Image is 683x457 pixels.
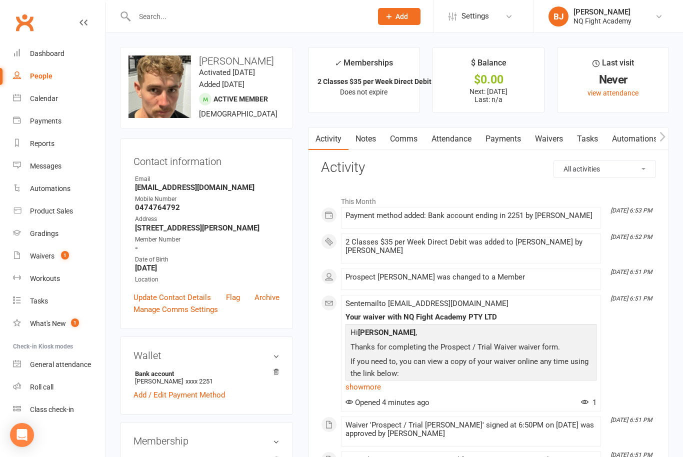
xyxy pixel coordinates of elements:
[133,435,279,446] h3: Membership
[461,5,489,27] span: Settings
[610,416,652,423] i: [DATE] 6:51 PM
[321,160,656,175] h3: Activity
[340,88,387,96] span: Does not expire
[30,184,70,192] div: Automations
[30,319,66,327] div: What's New
[71,318,79,327] span: 1
[128,55,191,118] img: image1758012884.png
[334,56,393,75] div: Memberships
[61,251,69,259] span: 1
[13,267,105,290] a: Workouts
[345,299,508,308] span: Sent email to [EMAIL_ADDRESS][DOMAIN_NAME]
[570,127,605,150] a: Tasks
[345,211,596,220] div: Payment method added: Bank account ending in 2251 by [PERSON_NAME]
[13,42,105,65] a: Dashboard
[135,203,279,212] strong: 0474764792
[199,80,244,89] time: Added [DATE]
[471,56,506,74] div: $ Balance
[13,177,105,200] a: Automations
[13,155,105,177] a: Messages
[321,191,656,207] li: This Month
[213,95,268,103] span: Active member
[383,127,424,150] a: Comms
[133,291,211,303] a: Update Contact Details
[30,252,54,260] div: Waivers
[610,207,652,214] i: [DATE] 6:53 PM
[348,127,383,150] a: Notes
[605,127,664,150] a: Automations
[30,229,58,237] div: Gradings
[199,68,255,77] time: Activated [DATE]
[581,398,596,407] span: 1
[566,74,659,85] div: Never
[348,326,594,341] p: Hi ,
[135,243,279,252] strong: -
[345,273,596,281] div: Prospect [PERSON_NAME] was changed to a Member
[135,370,274,377] strong: Bank account
[13,376,105,398] a: Roll call
[13,132,105,155] a: Reports
[30,274,60,282] div: Workouts
[135,174,279,184] div: Email
[345,238,596,255] div: 2 Classes $35 per Week Direct Debit was added to [PERSON_NAME] by [PERSON_NAME]
[478,127,528,150] a: Payments
[358,328,415,337] strong: [PERSON_NAME]
[13,87,105,110] a: Calendar
[133,303,218,315] a: Manage Comms Settings
[548,6,568,26] div: BJ
[13,110,105,132] a: Payments
[13,312,105,335] a: What's New1
[345,398,429,407] span: Opened 4 minutes ago
[30,94,58,102] div: Calendar
[135,214,279,224] div: Address
[135,223,279,232] strong: [STREET_ADDRESS][PERSON_NAME]
[13,222,105,245] a: Gradings
[226,291,240,303] a: Flag
[442,87,535,103] p: Next: [DATE] Last: n/a
[12,10,37,35] a: Clubworx
[30,360,91,368] div: General attendance
[610,268,652,275] i: [DATE] 6:51 PM
[345,313,596,321] div: Your waiver with NQ Fight Academy PTY LTD
[135,194,279,204] div: Mobile Number
[308,127,348,150] a: Activity
[13,65,105,87] a: People
[30,207,73,215] div: Product Sales
[135,235,279,244] div: Member Number
[30,405,74,413] div: Class check-in
[133,152,279,167] h3: Contact information
[610,233,652,240] i: [DATE] 6:52 PM
[30,49,64,57] div: Dashboard
[135,183,279,192] strong: [EMAIL_ADDRESS][DOMAIN_NAME]
[442,74,535,85] div: $0.00
[348,341,594,355] p: Thanks for completing the Prospect / Trial Waiver waiver form.
[13,353,105,376] a: General attendance kiosk mode
[345,380,596,394] a: show more
[135,255,279,264] div: Date of Birth
[573,16,631,25] div: NQ Fight Academy
[254,291,279,303] a: Archive
[13,200,105,222] a: Product Sales
[135,263,279,272] strong: [DATE]
[610,295,652,302] i: [DATE] 6:51 PM
[10,423,34,447] div: Open Intercom Messenger
[317,77,431,85] strong: 2 Classes $35 per Week Direct Debit
[345,421,596,438] div: Waiver 'Prospect / Trial [PERSON_NAME]' signed at 6:50PM on [DATE] was approved by [PERSON_NAME]
[30,162,61,170] div: Messages
[13,245,105,267] a: Waivers 1
[424,127,478,150] a: Attendance
[378,8,420,25] button: Add
[30,72,52,80] div: People
[30,383,53,391] div: Roll call
[592,56,634,74] div: Last visit
[30,139,54,147] div: Reports
[133,350,279,361] h3: Wallet
[587,89,638,97] a: view attendance
[13,290,105,312] a: Tasks
[133,368,279,386] li: [PERSON_NAME]
[135,275,279,284] div: Location
[334,58,341,68] i: ✓
[185,377,213,385] span: xxxx 2251
[128,55,284,66] h3: [PERSON_NAME]
[395,12,408,20] span: Add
